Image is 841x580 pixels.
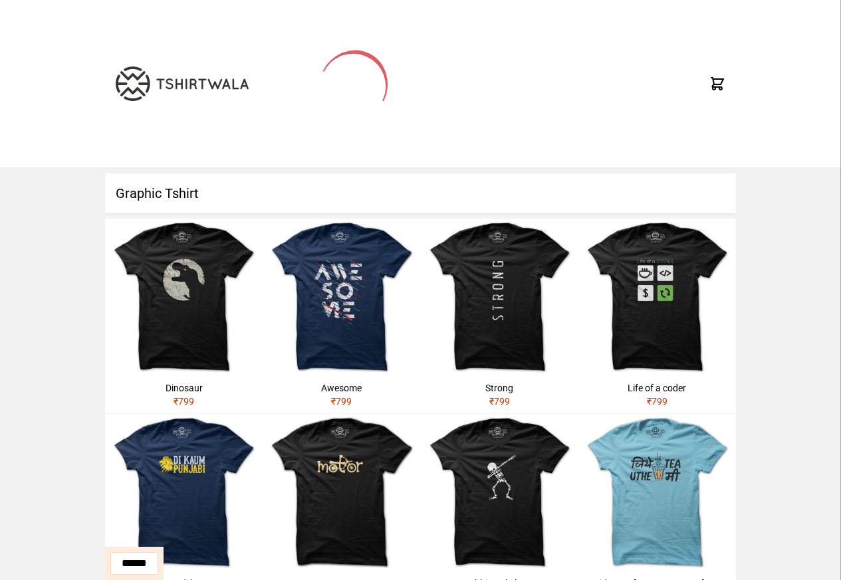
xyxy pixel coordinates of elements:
[105,414,263,571] img: shera-di-kaum-punjabi-1.jpg
[105,173,736,213] h1: Graphic Tshirt
[110,381,257,395] div: Dinosaur
[263,414,420,571] img: motor.jpg
[578,414,736,571] img: jithe-tea-uthe-me.jpg
[421,219,578,413] a: Strong₹799
[331,396,352,407] span: ₹ 799
[421,219,578,376] img: strong.jpg
[105,219,263,413] a: Dinosaur₹799
[584,381,731,395] div: Life of a coder
[174,396,194,407] span: ₹ 799
[421,414,578,571] img: skeleton-dabbing.jpg
[489,396,510,407] span: ₹ 799
[578,219,736,413] a: Life of a coder₹799
[268,381,415,395] div: Awesome
[105,219,263,376] img: dinosaur.jpg
[578,219,736,376] img: life-of-a-coder.jpg
[263,219,420,376] img: awesome.jpg
[116,66,249,101] img: TW-LOGO-400-104.png
[647,396,667,407] span: ₹ 799
[426,381,573,395] div: Strong
[263,219,420,413] a: Awesome₹799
